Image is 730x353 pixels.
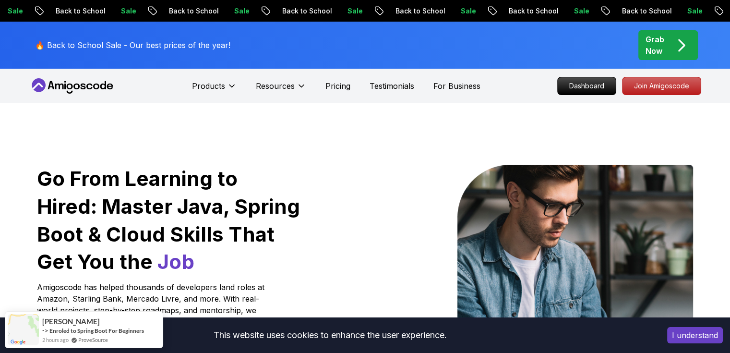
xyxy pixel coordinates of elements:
p: 🔥 Back to School Sale - Our best prices of the year! [35,39,230,51]
p: Dashboard [558,77,616,95]
a: ProveSource [78,336,108,344]
button: Resources [256,80,306,99]
p: Sale [111,6,142,16]
p: Sale [338,6,369,16]
a: Pricing [325,80,350,92]
p: Sale [678,6,708,16]
button: Products [192,80,237,99]
p: Back to School [499,6,564,16]
p: Products [192,80,225,92]
a: Dashboard [557,77,616,95]
span: Job [157,249,194,274]
span: -> [42,327,48,334]
p: Sale [564,6,595,16]
a: Testimonials [370,80,414,92]
p: Resources [256,80,295,92]
div: This website uses cookies to enhance the user experience. [7,325,653,346]
a: Join Amigoscode [622,77,701,95]
p: Back to School [612,6,678,16]
p: Back to School [273,6,338,16]
p: Sale [451,6,482,16]
p: Back to School [159,6,225,16]
p: Back to School [386,6,451,16]
a: For Business [433,80,480,92]
p: Sale [225,6,255,16]
button: Accept cookies [667,327,723,343]
a: Enroled to Spring Boot For Beginners [49,327,144,335]
span: 2 hours ago [42,336,69,344]
p: Back to School [46,6,111,16]
span: [PERSON_NAME] [42,317,100,326]
p: Grab Now [646,34,664,57]
img: provesource social proof notification image [8,314,39,345]
p: Amigoscode has helped thousands of developers land roles at Amazon, Starling Bank, Mercado Livre,... [37,281,267,328]
h1: Go From Learning to Hired: Master Java, Spring Boot & Cloud Skills That Get You the [37,165,301,276]
p: Join Amigoscode [622,77,701,95]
